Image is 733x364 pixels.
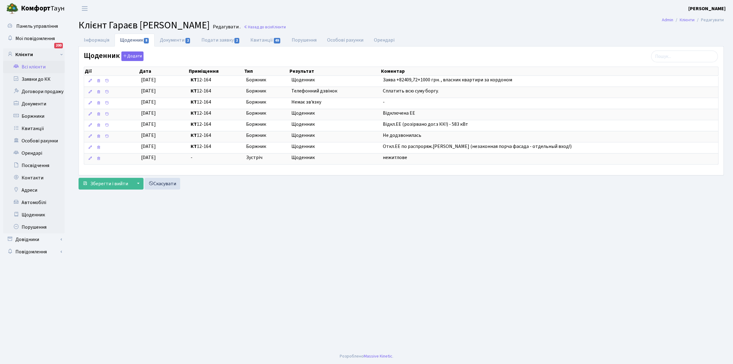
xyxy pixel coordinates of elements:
span: 2 [185,38,190,43]
span: [DATE] [141,132,156,139]
a: Скасувати [144,178,180,190]
a: Мої повідомлення200 [3,32,65,45]
a: Квитанції [245,34,286,47]
span: Боржник [246,76,286,84]
th: Дії [84,67,139,76]
div: Розроблено . [340,353,393,360]
span: Не додзвонилась [383,132,421,139]
span: Відключена ЕЕ [383,110,415,117]
span: 8 [144,38,149,43]
input: Пошук... [651,51,718,62]
span: Сплатить всю суму боргу. [383,88,439,94]
a: Massive Kinetic [364,353,392,359]
a: Орендарі [369,34,400,47]
img: logo.png [6,2,18,15]
a: Особові рахунки [3,135,65,147]
span: Щоденник [291,76,378,84]
span: Щоденник [291,121,378,128]
span: [DATE] [141,110,156,117]
button: Зберегти і вийти [79,178,132,190]
span: [DATE] [141,154,156,161]
span: 12-164 [191,110,241,117]
a: Документи [155,34,196,47]
button: Переключити навігацію [77,3,92,14]
span: 12-164 [191,76,241,84]
th: Дата [139,67,188,76]
b: КТ [191,76,197,83]
span: Зберегти і вийти [90,180,128,187]
span: 12-164 [191,143,241,150]
a: Автомобілі [3,196,65,209]
a: Адреси [3,184,65,196]
span: Клієнти [272,24,286,30]
a: Орендарі [3,147,65,159]
a: Договори продажу [3,85,65,98]
span: 2 [234,38,239,43]
span: [DATE] [141,88,156,94]
span: Немає зв'язку [291,99,378,106]
a: Заявки до КК [3,73,65,85]
span: Щоденник [291,132,378,139]
span: Клієнт Гараєв [PERSON_NAME] [79,18,210,32]
b: КТ [191,110,197,117]
th: Приміщення [188,67,244,76]
span: 12-164 [191,99,241,106]
nav: breadcrumb [653,14,733,27]
span: Откл.ЕЕ по распроряж.[PERSON_NAME] (незаконная порча фасада - отдельный вход!) [383,143,572,150]
b: КТ [191,143,197,150]
a: Порушення [3,221,65,233]
b: КТ [191,99,197,105]
span: Боржник [246,88,286,95]
b: КТ [191,88,197,94]
a: Довідники [3,233,65,246]
span: [DATE] [141,76,156,83]
span: Таун [21,3,65,14]
b: КТ [191,132,197,139]
span: Панель управління [16,23,58,30]
a: Порушення [286,34,322,47]
span: - [383,99,385,105]
span: 49 [274,38,281,43]
a: Квитанції [3,122,65,135]
a: Особові рахунки [322,34,369,47]
b: Комфорт [21,3,51,13]
span: Боржник [246,143,286,150]
span: [DATE] [141,99,156,105]
span: [DATE] [141,143,156,150]
span: 12-164 [191,121,241,128]
span: Боржник [246,121,286,128]
span: Боржник [246,99,286,106]
b: КТ [191,121,197,128]
span: нежитлове [383,154,407,161]
span: Заява +82409,72+1000 грн. , власник квартири за кордоном [383,76,512,83]
li: Редагувати [695,17,724,23]
span: Боржник [246,132,286,139]
span: Щоденник [291,143,378,150]
a: Контакти [3,172,65,184]
span: - [191,154,241,161]
a: Назад до всіхКлієнти [244,24,286,30]
a: Клієнти [680,17,695,23]
span: Мої повідомлення [15,35,55,42]
span: 12-164 [191,88,241,95]
span: Щоденник [291,154,378,161]
a: [PERSON_NAME] [688,5,726,12]
th: Коментар [380,67,718,76]
a: Admin [662,17,673,23]
a: Всі клієнти [3,61,65,73]
th: Результат [289,67,380,76]
a: Документи [3,98,65,110]
a: Боржники [3,110,65,122]
label: Щоденник [84,51,144,61]
a: Подати заявку [196,34,245,47]
span: 12-164 [191,132,241,139]
span: Щоденник [291,110,378,117]
span: [DATE] [141,121,156,128]
a: Додати [120,51,144,61]
a: Щоденник [3,209,65,221]
a: Клієнти [3,48,65,61]
span: Зустріч [246,154,286,161]
a: Панель управління [3,20,65,32]
button: Щоденник [121,51,144,61]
